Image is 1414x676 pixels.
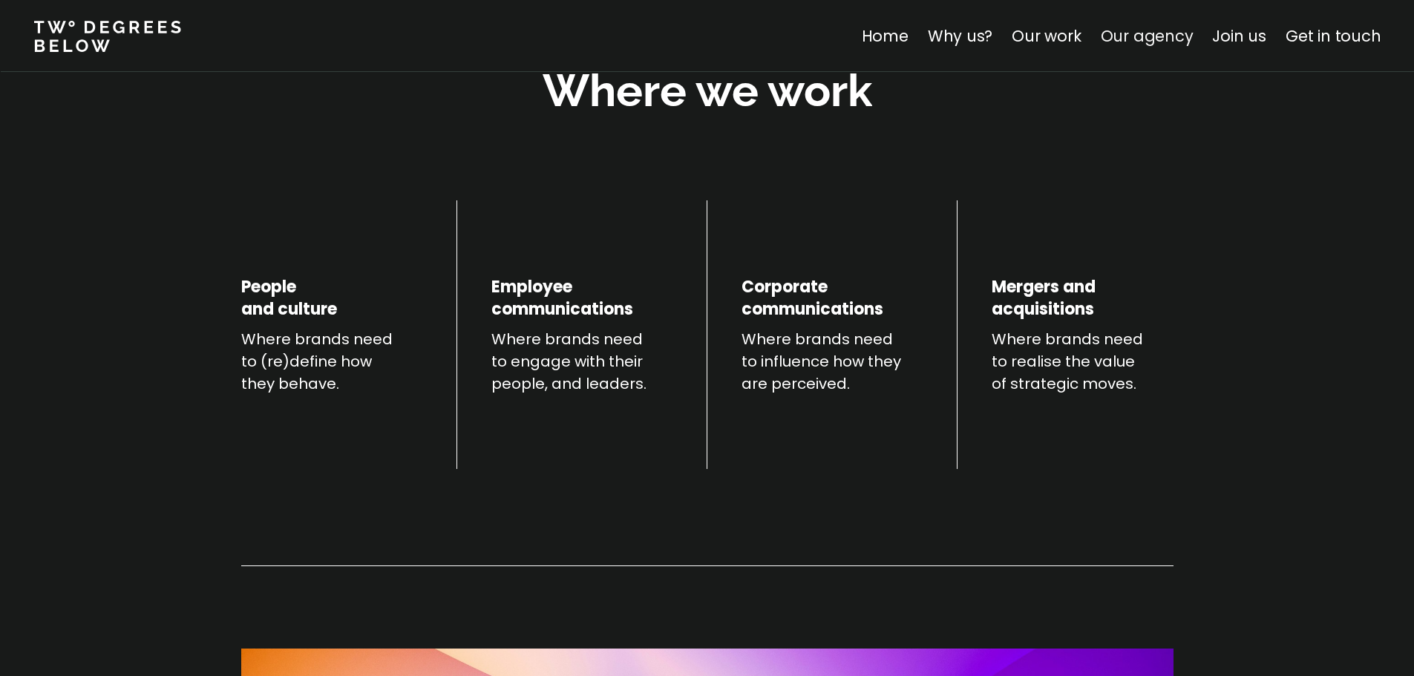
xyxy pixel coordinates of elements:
p: Where brands need to influence how they are perceived. [742,328,923,395]
a: Get in touch [1286,25,1381,47]
a: Home [861,25,908,47]
h4: Mergers and acquisitions [992,276,1096,321]
h2: Where we work [543,61,872,121]
p: Where brands need to realise the value of strategic moves. [992,328,1173,395]
a: Our agency [1100,25,1193,47]
a: Why us? [927,25,992,47]
h4: Corporate communications [742,276,883,321]
a: Join us [1212,25,1266,47]
h4: Employee communications [491,276,633,321]
p: Where brands need to (re)define how they behave. [241,328,422,395]
p: Where brands need to engage with their people, and leaders. [491,328,672,395]
h4: People and culture [241,276,337,321]
a: Our work [1012,25,1081,47]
